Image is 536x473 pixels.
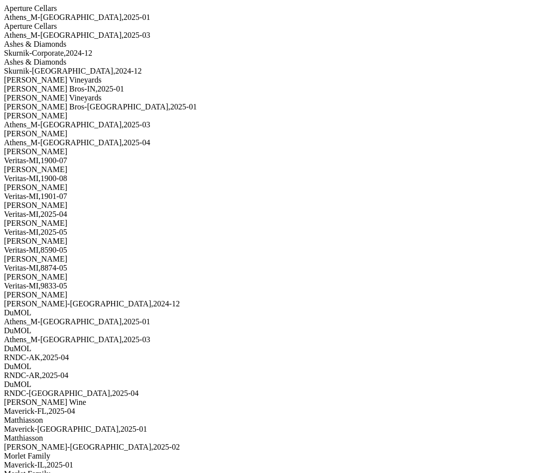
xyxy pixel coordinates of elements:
[4,76,532,85] div: [PERSON_NAME] Vineyards
[4,31,532,40] div: Athens_M-[GEOGRAPHIC_DATA] , 2025 - 03
[4,362,532,371] div: DuMOL
[4,129,532,138] div: [PERSON_NAME]
[4,407,532,416] div: Maverick-FL , 2025 - 04
[4,353,532,362] div: RNDC-AK , 2025 - 04
[4,344,532,353] div: DuMOL
[4,308,532,317] div: DuMOL
[4,67,532,76] div: Skurnik-[GEOGRAPHIC_DATA] , 2024 - 12
[4,156,532,165] div: Veritas-MI , 1900 - 07
[4,138,532,147] div: Athens_M-[GEOGRAPHIC_DATA] , 2025 - 04
[4,452,532,461] div: Morlet Family
[4,49,532,58] div: Skurnik-Corporate , 2024 - 12
[4,443,532,452] div: [PERSON_NAME]-[GEOGRAPHIC_DATA] , 2025 - 02
[4,219,532,228] div: [PERSON_NAME]
[4,398,532,407] div: [PERSON_NAME] Wine
[4,174,532,183] div: Veritas-MI , 1900 - 08
[4,326,532,335] div: DuMOL
[4,228,532,237] div: Veritas-MI , 2025 - 05
[4,58,532,67] div: Ashes & Diamonds
[4,201,532,210] div: [PERSON_NAME]
[4,85,532,94] div: [PERSON_NAME] Bros-IN , 2025 - 01
[4,461,532,470] div: Maverick-IL , 2025 - 01
[4,120,532,129] div: Athens_M-[GEOGRAPHIC_DATA] , 2025 - 03
[4,237,532,246] div: [PERSON_NAME]
[4,380,532,389] div: DuMOL
[4,210,532,219] div: Veritas-MI , 2025 - 04
[4,425,532,434] div: Maverick-[GEOGRAPHIC_DATA] , 2025 - 01
[4,111,532,120] div: [PERSON_NAME]
[4,264,532,273] div: Veritas-MI , 8874 - 05
[4,371,532,380] div: RNDC-AR , 2025 - 04
[4,183,532,192] div: [PERSON_NAME]
[4,290,532,299] div: [PERSON_NAME]
[4,299,532,308] div: [PERSON_NAME]-[GEOGRAPHIC_DATA] , 2024 - 12
[4,192,532,201] div: Veritas-MI , 1901 - 07
[4,165,532,174] div: [PERSON_NAME]
[4,282,532,290] div: Veritas-MI , 9833 - 05
[4,273,532,282] div: [PERSON_NAME]
[4,40,532,49] div: Ashes & Diamonds
[4,4,532,13] div: Aperture Cellars
[4,147,532,156] div: [PERSON_NAME]
[4,389,532,398] div: RNDC-[GEOGRAPHIC_DATA] , 2025 - 04
[4,434,532,443] div: Matthiasson
[4,416,532,425] div: Matthiasson
[4,22,532,31] div: Aperture Cellars
[4,255,532,264] div: [PERSON_NAME]
[4,94,532,102] div: [PERSON_NAME] Vineyards
[4,13,532,22] div: Athens_M-[GEOGRAPHIC_DATA] , 2025 - 01
[4,102,532,111] div: [PERSON_NAME] Bros-[GEOGRAPHIC_DATA] , 2025 - 01
[4,246,532,255] div: Veritas-MI , 8590 - 05
[4,317,532,326] div: Athens_M-[GEOGRAPHIC_DATA] , 2025 - 01
[4,335,532,344] div: Athens_M-[GEOGRAPHIC_DATA] , 2025 - 03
